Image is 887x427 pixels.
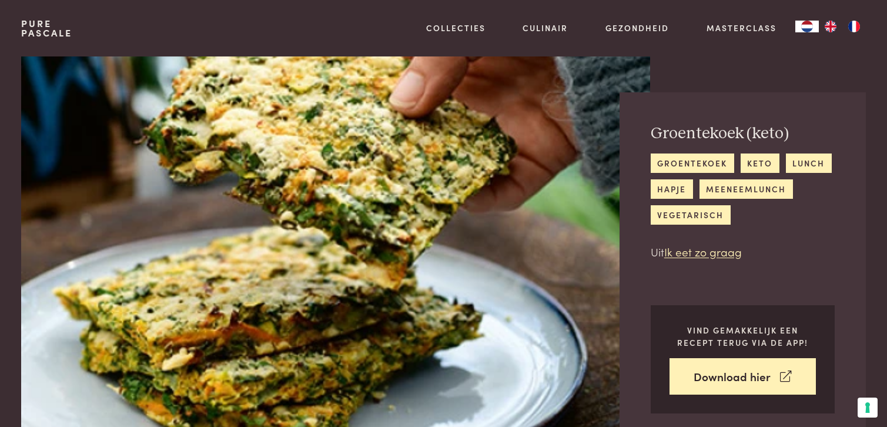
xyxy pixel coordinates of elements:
[651,154,734,173] a: groentekoek
[786,154,832,173] a: lunch
[842,21,866,32] a: FR
[664,243,742,259] a: Ik eet zo graag
[819,21,842,32] a: EN
[670,358,816,395] a: Download hier
[795,21,819,32] a: NL
[605,22,669,34] a: Gezondheid
[651,243,835,261] p: Uit
[651,205,731,225] a: vegetarisch
[699,179,793,199] a: meeneemlunch
[651,179,693,199] a: hapje
[21,19,72,38] a: PurePascale
[670,324,816,348] p: Vind gemakkelijk een recept terug via de app!
[795,21,819,32] div: Language
[741,154,779,173] a: keto
[523,22,568,34] a: Culinair
[795,21,866,32] aside: Language selected: Nederlands
[707,22,776,34] a: Masterclass
[426,22,486,34] a: Collecties
[858,398,878,418] button: Uw voorkeuren voor toestemming voor trackingtechnologieën
[651,124,835,144] h2: Groentekoek (keto)
[819,21,866,32] ul: Language list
